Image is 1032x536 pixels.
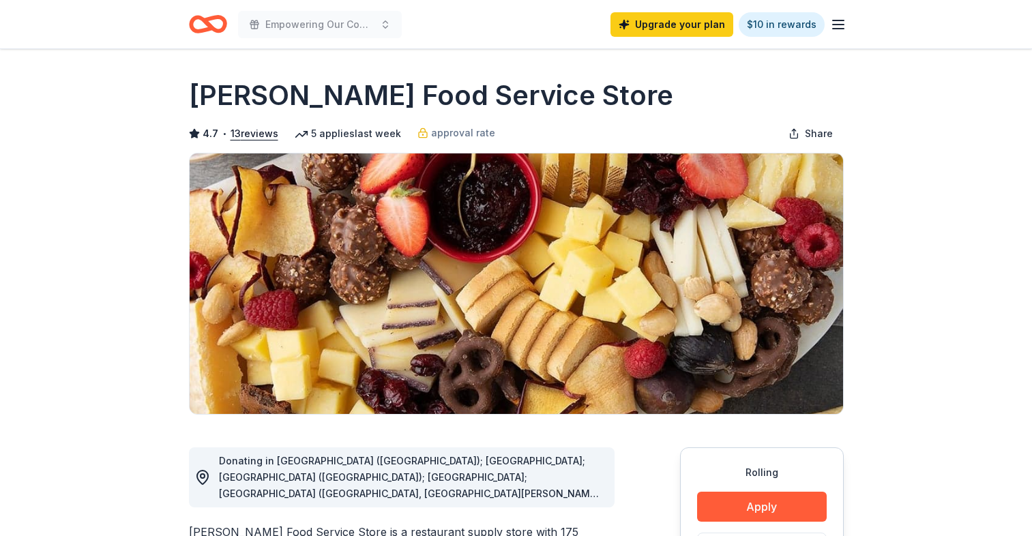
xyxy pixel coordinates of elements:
[231,125,278,142] button: 13reviews
[189,76,673,115] h1: [PERSON_NAME] Food Service Store
[417,125,495,141] a: approval rate
[203,125,218,142] span: 4.7
[431,125,495,141] span: approval rate
[697,464,827,481] div: Rolling
[189,8,227,40] a: Home
[610,12,733,37] a: Upgrade your plan
[778,120,844,147] button: Share
[238,11,402,38] button: Empowering Our Community
[805,125,833,142] span: Share
[697,492,827,522] button: Apply
[265,16,374,33] span: Empowering Our Community
[739,12,825,37] a: $10 in rewards
[190,153,843,414] img: Image for Gordon Food Service Store
[222,128,226,139] span: •
[295,125,401,142] div: 5 applies last week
